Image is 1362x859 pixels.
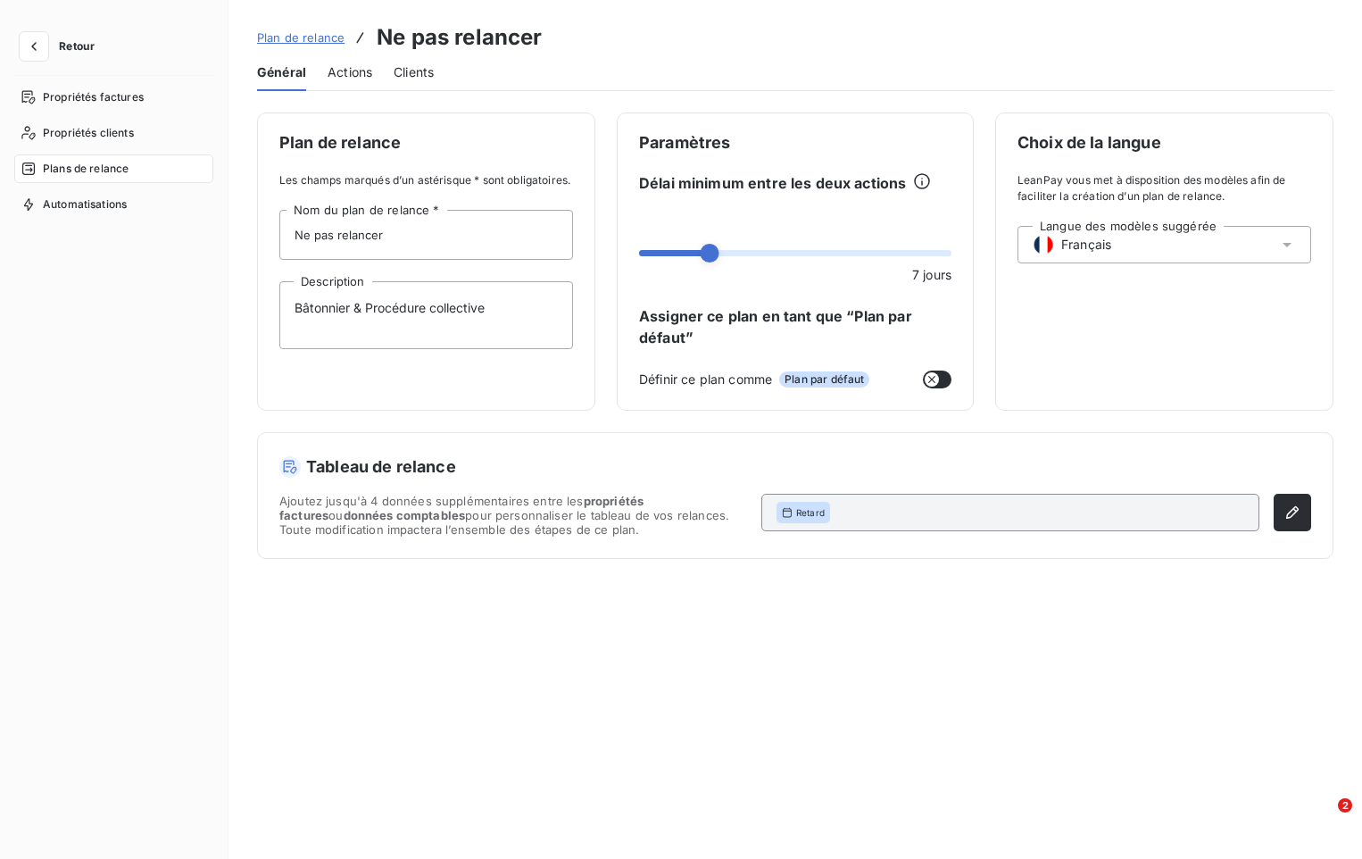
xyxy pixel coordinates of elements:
span: Les champs marqués d’un astérisque * sont obligatoires. [279,172,573,188]
textarea: Bâtonnier & Procédure collective [279,281,573,349]
input: placeholder [279,210,573,260]
a: Propriétés clients [14,119,213,147]
span: Français [1061,236,1111,254]
span: Plan de relance [279,135,573,151]
span: 7 jours [912,265,951,284]
span: Ajoutez jusqu'à 4 données supplémentaires entre les ou pour personnaliser le tableau de vos relan... [279,494,747,537]
span: Paramètres [639,135,951,151]
iframe: Intercom live chat [1301,798,1344,841]
a: Plan de relance [257,29,345,46]
span: Clients [394,63,434,81]
button: Retour [14,32,109,61]
a: Automatisations [14,190,213,219]
span: Choix de la langue [1017,135,1311,151]
span: 2 [1338,798,1352,813]
span: Retard [796,506,825,519]
span: Automatisations [43,196,127,213]
span: propriétés factures [279,494,644,522]
span: Retour [59,41,95,52]
h3: Ne pas relancer [377,21,542,54]
span: Délai minimum entre les deux actions [639,172,906,194]
span: Actions [328,63,372,81]
span: Plan par défaut [779,371,869,388]
a: Propriétés factures [14,83,213,112]
span: Assigner ce plan en tant que “Plan par défaut” [639,305,951,348]
span: Propriétés clients [43,125,134,141]
span: Général [257,63,306,81]
span: Plans de relance [43,161,129,177]
span: données comptables [344,508,466,522]
span: LeanPay vous met à disposition des modèles afin de faciliter la création d’un plan de relance. [1017,172,1311,204]
h5: Tableau de relance [279,455,1311,480]
a: Plans de relance [14,154,213,183]
span: Plan de relance [257,30,345,45]
span: Définir ce plan comme [639,370,772,388]
span: Propriétés factures [43,89,144,105]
